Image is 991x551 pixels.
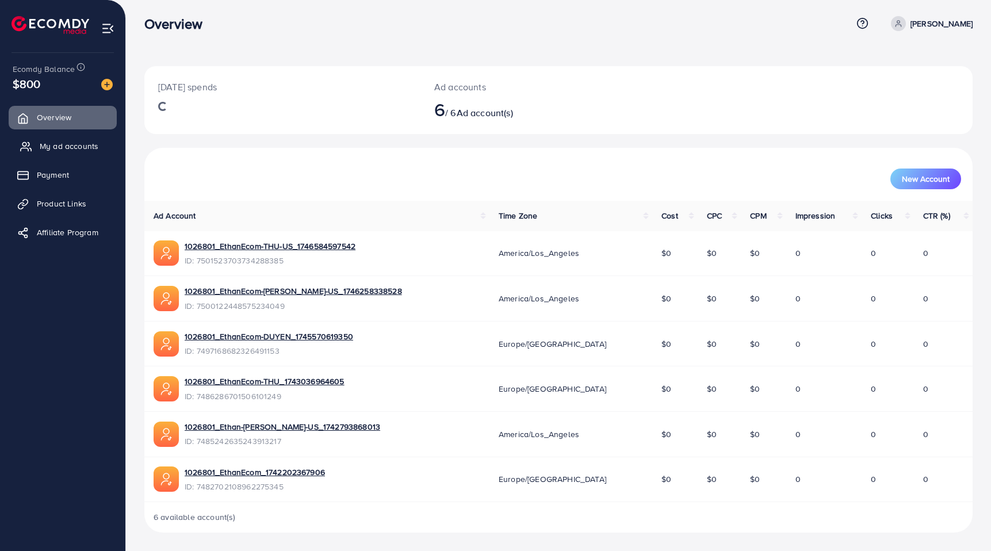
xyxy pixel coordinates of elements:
span: 0 [923,383,928,395]
span: $0 [707,383,717,395]
span: ID: 7497168682326491153 [185,345,353,357]
img: ic-ads-acc.e4c84228.svg [154,331,179,357]
span: $0 [661,383,671,395]
span: $0 [707,247,717,259]
span: $0 [661,428,671,440]
img: ic-ads-acc.e4c84228.svg [154,240,179,266]
span: 6 available account(s) [154,511,236,523]
span: 0 [795,247,801,259]
span: ID: 7482702108962275345 [185,481,325,492]
span: 0 [871,247,876,259]
span: ID: 7501523703734288385 [185,255,355,266]
span: Cost [661,210,678,221]
a: 1026801_EthanEcom-THU-US_1746584597542 [185,240,355,252]
span: Ecomdy Balance [13,63,75,75]
a: 1026801_EthanEcom-THU_1743036964605 [185,376,345,387]
span: 0 [923,247,928,259]
a: 1026801_EthanEcom-[PERSON_NAME]-US_1746258338528 [185,285,402,297]
span: 0 [795,383,801,395]
span: America/Los_Angeles [499,247,579,259]
span: 0 [923,293,928,304]
span: $800 [13,75,41,92]
span: Product Links [37,198,86,209]
span: 0 [871,383,876,395]
span: 0 [795,338,801,350]
span: New Account [902,175,950,183]
span: $0 [707,428,717,440]
span: $0 [661,473,671,485]
span: America/Los_Angeles [499,293,579,304]
a: [PERSON_NAME] [886,16,973,31]
span: 0 [923,473,928,485]
span: Ad account(s) [457,106,513,119]
span: 0 [871,293,876,304]
span: Payment [37,169,69,181]
span: $0 [750,293,760,304]
span: Ad Account [154,210,196,221]
span: My ad accounts [40,140,98,152]
span: 0 [795,428,801,440]
a: Payment [9,163,117,186]
span: $0 [750,428,760,440]
p: [PERSON_NAME] [910,17,973,30]
span: ID: 7485242635243913217 [185,435,380,447]
span: America/Los_Angeles [499,428,579,440]
span: $0 [707,293,717,304]
iframe: Chat [942,499,982,542]
a: 1026801_EthanEcom_1742202367906 [185,466,325,478]
span: Europe/[GEOGRAPHIC_DATA] [499,473,606,485]
h3: Overview [144,16,212,32]
a: Affiliate Program [9,221,117,244]
span: CPC [707,210,722,221]
span: Europe/[GEOGRAPHIC_DATA] [499,383,606,395]
span: CTR (%) [923,210,950,221]
a: 1026801_EthanEcom-DUYEN_1745570619350 [185,331,353,342]
button: New Account [890,169,961,189]
span: ID: 7486286701506101249 [185,391,345,402]
img: logo [12,16,89,34]
span: 0 [923,428,928,440]
span: $0 [707,473,717,485]
span: Clicks [871,210,893,221]
span: 0 [795,473,801,485]
span: $0 [750,473,760,485]
span: 6 [434,96,445,123]
span: Time Zone [499,210,537,221]
span: 0 [923,338,928,350]
span: Europe/[GEOGRAPHIC_DATA] [499,338,606,350]
p: [DATE] spends [158,80,407,94]
span: ID: 7500122448575234049 [185,300,402,312]
a: Product Links [9,192,117,215]
img: ic-ads-acc.e4c84228.svg [154,376,179,401]
a: 1026801_Ethan-[PERSON_NAME]-US_1742793868013 [185,421,380,433]
span: $0 [661,293,671,304]
span: Overview [37,112,71,123]
span: 0 [871,473,876,485]
span: $0 [661,338,671,350]
span: $0 [750,383,760,395]
img: ic-ads-acc.e4c84228.svg [154,286,179,311]
span: $0 [750,338,760,350]
span: Impression [795,210,836,221]
span: 0 [871,338,876,350]
a: Overview [9,106,117,129]
span: Affiliate Program [37,227,98,238]
img: menu [101,22,114,35]
img: ic-ads-acc.e4c84228.svg [154,466,179,492]
span: $0 [707,338,717,350]
img: image [101,79,113,90]
span: 0 [795,293,801,304]
span: $0 [661,247,671,259]
span: $0 [750,247,760,259]
img: ic-ads-acc.e4c84228.svg [154,422,179,447]
a: My ad accounts [9,135,117,158]
span: 0 [871,428,876,440]
h2: / 6 [434,98,614,120]
span: CPM [750,210,766,221]
p: Ad accounts [434,80,614,94]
